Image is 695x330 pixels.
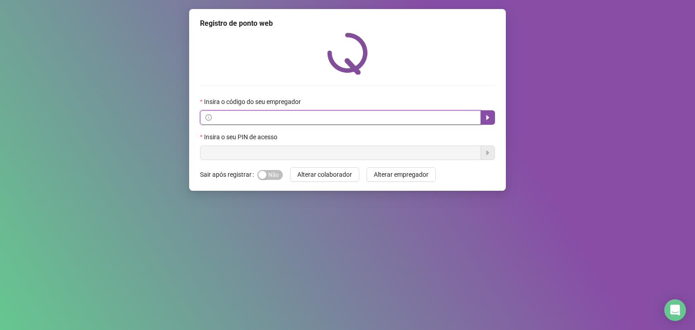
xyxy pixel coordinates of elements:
[290,167,359,182] button: Alterar colaborador
[367,167,436,182] button: Alterar empregador
[200,167,257,182] label: Sair após registrar
[484,114,491,121] span: caret-right
[200,132,283,142] label: Insira o seu PIN de acesso
[200,18,495,29] div: Registro de ponto web
[297,170,352,179] span: Alterar colaborador
[200,97,307,107] label: Insira o código do seu empregador
[205,114,212,121] span: info-circle
[664,299,686,321] div: Open Intercom Messenger
[374,170,428,179] span: Alterar empregador
[327,33,368,75] img: QRPoint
